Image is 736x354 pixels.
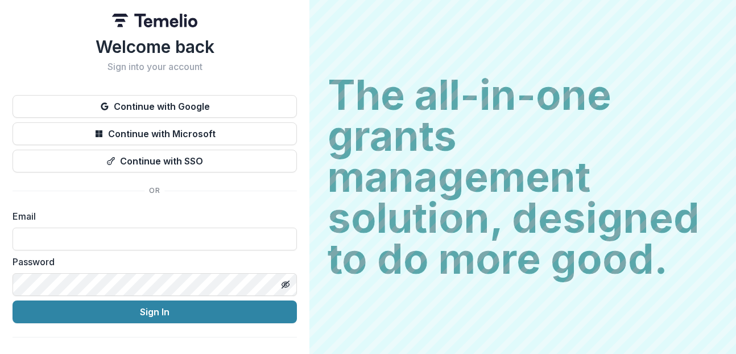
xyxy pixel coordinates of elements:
[112,14,197,27] img: Temelio
[13,150,297,172] button: Continue with SSO
[13,209,290,223] label: Email
[13,122,297,145] button: Continue with Microsoft
[13,95,297,118] button: Continue with Google
[13,36,297,57] h1: Welcome back
[13,301,297,323] button: Sign In
[13,61,297,72] h2: Sign into your account
[13,255,290,269] label: Password
[276,275,295,294] button: Toggle password visibility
